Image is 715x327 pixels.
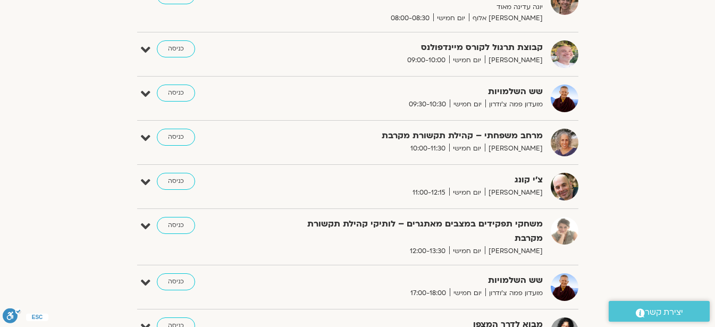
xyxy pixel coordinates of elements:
span: 09:30-10:30 [405,99,450,110]
span: יום חמישי [449,55,485,66]
p: יוגה עדינה מאוד [282,2,543,13]
strong: שש השלמויות [282,85,543,99]
strong: מרחב משפחתי – קהילת תקשורת מקרבת [282,129,543,143]
a: כניסה [157,273,195,290]
a: יצירת קשר [609,301,710,322]
span: [PERSON_NAME] אלוף [469,13,543,24]
span: יום חמישי [433,13,469,24]
span: 08:00-08:30 [387,13,433,24]
span: יום חמישי [450,99,485,110]
strong: משחקי תפקידים במצבים מאתגרים – לותיקי קהילת תקשורת מקרבת [282,217,543,246]
strong: שש השלמויות [282,273,543,288]
a: כניסה [157,217,195,234]
span: 09:00-10:00 [403,55,449,66]
span: מועדון פמה צ'ודרון [485,99,543,110]
span: 12:00-13:30 [406,246,449,257]
span: יום חמישי [449,246,485,257]
span: [PERSON_NAME] [485,187,543,198]
span: [PERSON_NAME] [485,55,543,66]
a: כניסה [157,129,195,146]
span: מועדון פמה צ'ודרון [485,288,543,299]
a: כניסה [157,173,195,190]
strong: קבוצת תרגול לקורס מיינדפולנס [282,40,543,55]
span: [PERSON_NAME] [485,143,543,154]
span: 17:00-18:00 [407,288,450,299]
span: יצירת קשר [645,305,683,320]
span: 11:00-12:15 [409,187,449,198]
a: כניסה [157,40,195,57]
span: יום חמישי [450,288,485,299]
span: יום חמישי [449,143,485,154]
strong: צ'י קונג [282,173,543,187]
span: יום חמישי [449,187,485,198]
a: כניסה [157,85,195,102]
span: 10:00-11:30 [407,143,449,154]
span: [PERSON_NAME] [485,246,543,257]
